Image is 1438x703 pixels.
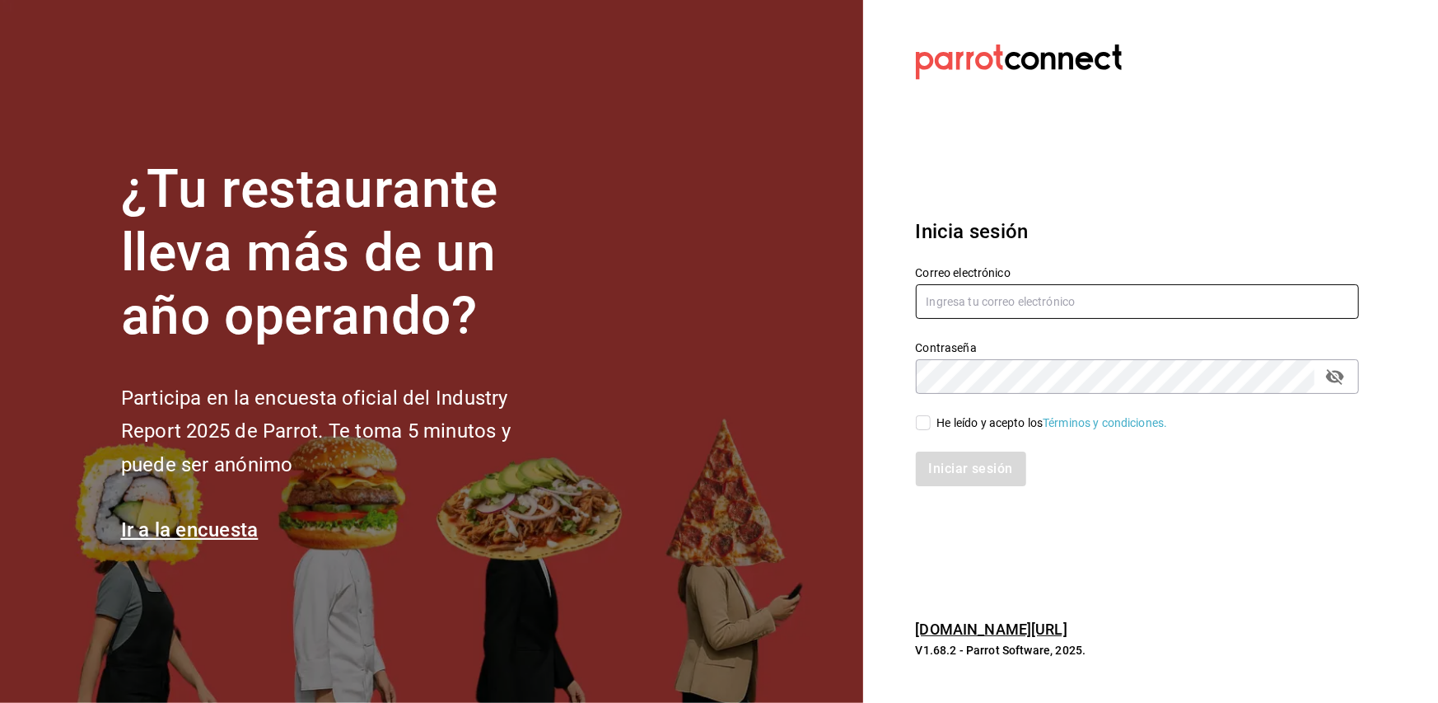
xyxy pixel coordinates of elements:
h2: Participa en la encuesta oficial del Industry Report 2025 de Parrot. Te toma 5 minutos y puede se... [121,382,566,482]
button: passwordField [1321,363,1349,391]
h1: ¿Tu restaurante lleva más de un año operando? [121,158,566,348]
a: Términos y condiciones. [1043,416,1167,429]
div: He leído y acepto los [937,415,1168,432]
input: Ingresa tu correo electrónico [916,284,1359,319]
label: Correo electrónico [916,268,1359,279]
a: Ir a la encuesta [121,518,259,541]
p: V1.68.2 - Parrot Software, 2025. [916,642,1359,658]
h3: Inicia sesión [916,217,1359,246]
label: Contraseña [916,343,1359,354]
a: [DOMAIN_NAME][URL] [916,621,1067,638]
